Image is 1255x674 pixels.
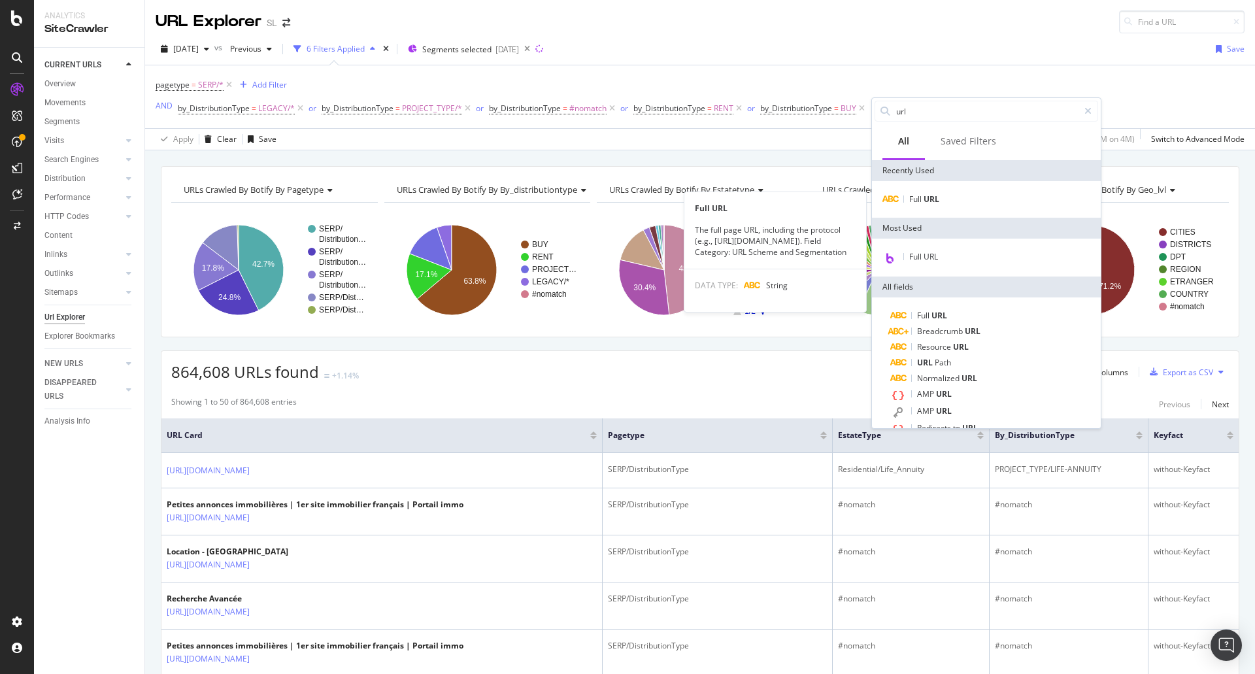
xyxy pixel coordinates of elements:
a: [URL][DOMAIN_NAME] [167,511,250,524]
span: AMP [917,405,936,416]
div: Next [1212,399,1229,410]
span: Redirects [917,422,953,433]
div: SERP/DistributionType [608,546,827,558]
span: URL [965,326,980,337]
h4: URLs Crawled By Botify By keyfact [820,179,1005,200]
div: arrow-right-arrow-left [282,18,290,27]
div: Residential/Life_Annuity [838,463,984,475]
div: CURRENT URLS [44,58,101,72]
button: Segments selected[DATE] [403,39,519,59]
a: Url Explorer [44,311,135,324]
div: The full page URL, including the protocol (e.g., [URL][DOMAIN_NAME]). Field Category: URL Scheme ... [684,224,866,258]
text: SERP/Dist… [319,293,364,302]
div: Recherche Avancée [167,593,307,605]
div: #nomatch [838,546,984,558]
a: Movements [44,96,135,110]
a: Explorer Bookmarks [44,329,135,343]
div: Sitemaps [44,286,78,299]
div: Petites annonces immobilières | 1er site immobilier français | Portail immo [167,499,463,511]
a: Analysis Info [44,414,135,428]
a: Inlinks [44,248,122,261]
div: #nomatch [995,499,1143,511]
span: 864,608 URLs found [171,361,319,382]
div: Apply [173,133,193,144]
div: or [747,103,755,114]
a: [URL][DOMAIN_NAME] [167,605,250,618]
button: or [747,102,755,114]
a: [URL][DOMAIN_NAME] [167,464,250,477]
span: URL Card [167,430,587,441]
text: Distribution… [319,280,366,290]
div: DISAPPEARED URLS [44,376,110,403]
span: to [953,422,962,433]
span: by_DistributionType [760,103,832,114]
button: or [620,102,628,114]
span: Path [935,357,951,368]
h4: URLs Crawled By Botify By estatetype [607,179,792,200]
div: #nomatch [838,499,984,511]
span: 2025 Sep. 17th [173,43,199,54]
span: String [766,280,788,291]
div: Showing 1 to 50 of 864,608 entries [171,396,297,412]
text: COUNTRY [1170,290,1209,299]
div: All [898,135,909,148]
button: or [309,102,316,114]
text: Distribution… [319,235,366,244]
button: Add Filter [235,77,287,93]
span: by_DistributionType [995,430,1116,441]
input: Search by field name [895,101,1079,121]
a: Distribution [44,172,122,186]
div: 6 Filters Applied [307,43,365,54]
div: or [476,103,484,114]
span: URLs Crawled By Botify By by_distributiontype [397,184,577,195]
div: Open Intercom Messenger [1211,630,1242,661]
div: Save [1227,43,1245,54]
text: CITIES [1170,227,1196,237]
div: without-Keyfact [1154,640,1233,652]
span: Keyfact [1154,430,1207,441]
button: Save [243,129,276,150]
div: Outlinks [44,267,73,280]
svg: A chart. [171,213,376,327]
h4: URLs Crawled By Botify By by_distributiontype [394,179,597,200]
span: URLs Crawled By Botify By keyfact [822,184,954,195]
button: Apply [156,129,193,150]
a: NEW URLS [44,357,122,371]
text: #nomatch [532,290,567,299]
div: HTTP Codes [44,210,89,224]
div: SERP/DistributionType [608,640,827,652]
text: REGION [1170,265,1201,274]
svg: A chart. [597,213,801,327]
text: DPT [1170,252,1186,261]
div: Distribution [44,172,86,186]
span: BUY [841,99,856,118]
span: vs [214,42,225,53]
div: Analytics [44,10,134,22]
div: #nomatch [838,640,984,652]
span: Full [917,310,931,321]
span: Segments selected [422,44,492,55]
div: SERP/DistributionType [608,499,827,511]
div: or [309,103,316,114]
button: Export as CSV [1145,362,1213,382]
div: AND [156,100,173,111]
div: Explorer Bookmarks [44,329,115,343]
h4: URLs Crawled By Botify By pagetype [181,179,366,200]
button: Switch to Advanced Mode [1146,129,1245,150]
div: times [380,42,392,56]
text: 30.4% [633,283,656,292]
span: SERP/* [198,76,224,94]
div: Content [44,229,73,243]
text: 48.2% [679,264,701,273]
div: A chart. [810,213,1014,327]
span: by_DistributionType [489,103,561,114]
button: Save [1211,39,1245,59]
span: URLs Crawled By Botify By estatetype [609,184,754,195]
button: Add Filter [867,101,920,116]
a: HTTP Codes [44,210,122,224]
svg: A chart. [384,213,589,327]
span: Resource [917,341,953,352]
div: without-Keyfact [1154,546,1233,558]
div: Full URL [684,203,866,214]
